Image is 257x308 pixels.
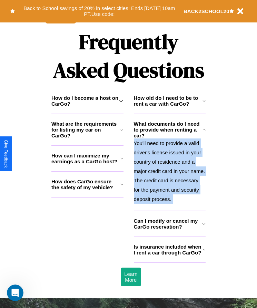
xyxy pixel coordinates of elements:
p: You'll need to provide a valid driver's license issued in your country of residence and a major c... [134,138,206,204]
button: Learn More [121,268,141,286]
button: Back to School savings of 20% in select cities! Ends [DATE] 10am PT.Use code: [15,3,184,19]
h3: How old do I need to be to rent a car with CarGo? [134,95,202,107]
h3: What are the requirements for listing my car on CarGo? [51,121,120,138]
h3: What documents do I need to provide when renting a car? [134,121,203,138]
h3: Is insurance included when I rent a car through CarGo? [134,244,203,256]
h3: How can I maximize my earnings as a CarGo host? [51,153,120,164]
div: Give Feedback [3,140,8,168]
h1: Frequently Asked Questions [51,24,206,88]
h3: How do I become a host on CarGo? [51,95,119,107]
h3: Can I modify or cancel my CarGo reservation? [134,218,202,230]
h3: How does CarGo ensure the safety of my vehicle? [51,179,120,190]
b: BACK2SCHOOL20 [184,8,229,14]
iframe: Intercom live chat [7,285,23,301]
